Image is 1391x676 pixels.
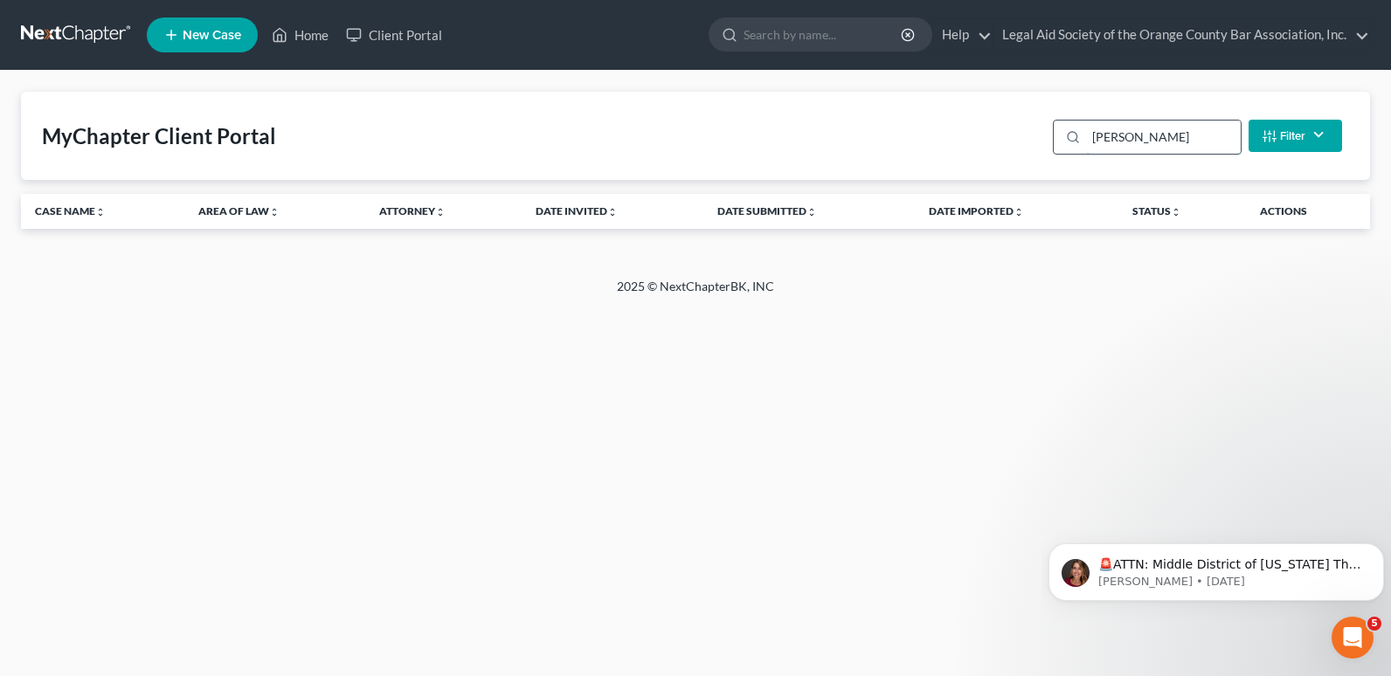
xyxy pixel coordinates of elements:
i: unfold_more [607,207,618,217]
a: Legal Aid Society of the Orange County Bar Association, Inc. [993,19,1369,51]
i: unfold_more [806,207,817,217]
span: New Case [183,29,241,42]
a: Case Nameunfold_more [35,204,106,217]
a: Client Portal [337,19,451,51]
input: Search by name... [744,18,903,51]
a: Date Submittedunfold_more [717,204,817,217]
a: Statusunfold_more [1132,204,1181,217]
th: Actions [1246,194,1370,229]
i: unfold_more [269,207,280,217]
input: Search... [1086,121,1241,154]
i: unfold_more [95,207,106,217]
a: Attorneyunfold_more [379,204,446,217]
a: Date Importedunfold_more [929,204,1024,217]
div: MyChapter Client Portal [42,122,276,150]
a: Help [933,19,992,51]
iframe: Intercom notifications message [1042,507,1391,629]
i: unfold_more [1171,207,1181,217]
a: Home [263,19,337,51]
i: unfold_more [1014,207,1024,217]
a: Date Invitedunfold_more [536,204,618,217]
i: unfold_more [435,207,446,217]
span: 5 [1367,617,1381,631]
iframe: Intercom live chat [1332,617,1374,659]
button: Filter [1249,120,1342,152]
a: Area of Lawunfold_more [198,204,280,217]
div: 2025 © NextChapterBK, INC [197,278,1194,309]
